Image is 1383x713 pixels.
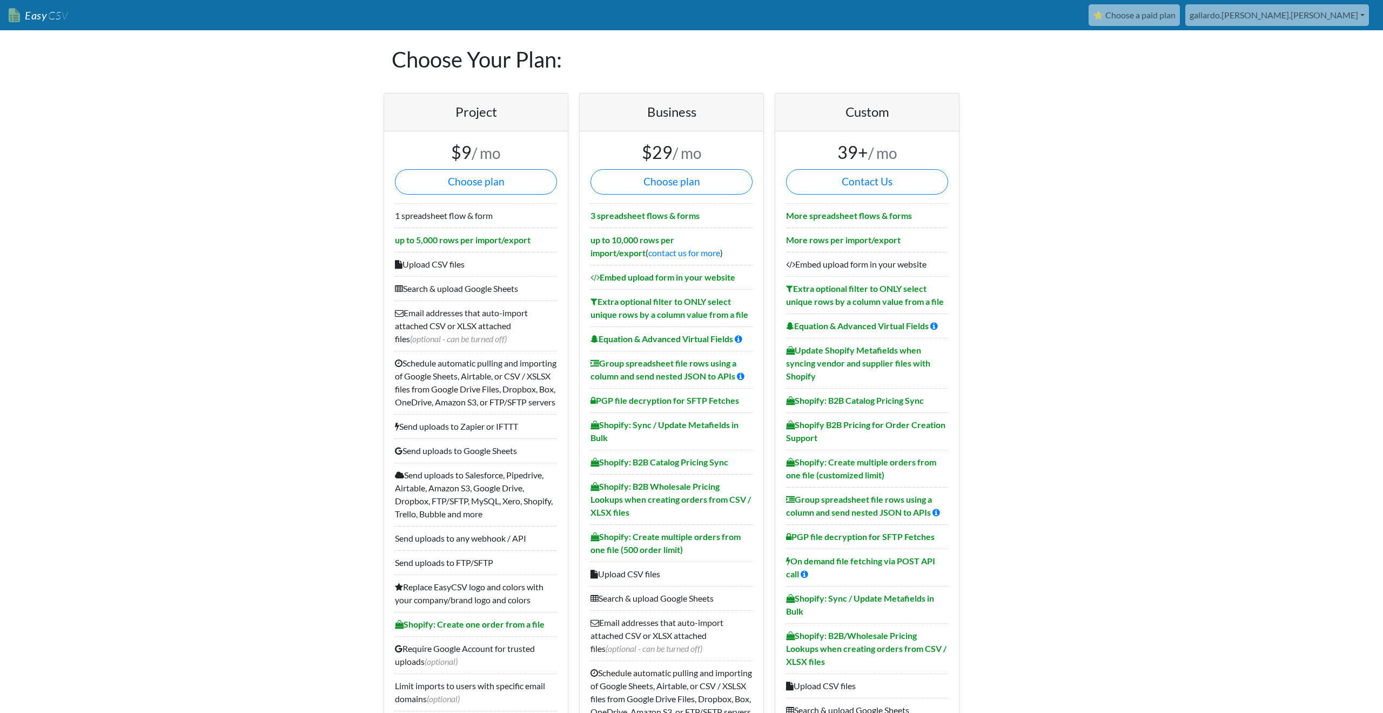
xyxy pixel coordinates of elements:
b: PGP file decryption for SFTP Fetches [590,395,739,405]
li: Replace EasyCSV logo and colors with your company/brand logo and colors [395,575,557,612]
b: Extra optional filter to ONLY select unique rows by a column value from a file [786,283,944,306]
button: Choose plan [590,169,753,195]
h1: Choose Your Plan: [392,30,991,89]
a: contact us for more [648,248,720,258]
b: On demand file fetching via POST API call [786,556,935,579]
span: (optional - can be turned off) [606,643,702,654]
li: 1 spreadsheet flow & form [395,203,557,228]
li: Send uploads to Zapier or IFTTT [395,414,557,438]
b: Shopify: Create one order from a file [395,619,545,629]
li: Require Google Account for trusted uploads [395,636,557,674]
li: Send uploads to any webhook / API [395,526,557,550]
h3: $29 [590,142,753,163]
span: CSV [47,9,68,22]
li: Email addresses that auto-import attached CSV or XLSX attached files [395,301,557,351]
b: Embed upload form in your website [590,272,735,282]
b: Equation & Advanced Virtual Fields [786,321,929,331]
b: Shopify B2B Pricing for Order Creation Support [786,419,945,443]
b: Shopify: Create multiple orders from one file (customized limit) [786,457,936,480]
a: Contact Us [786,169,948,195]
b: Shopify: Sync / Update Metafields in Bulk [786,593,934,616]
li: Upload CSV files [786,674,948,698]
b: Shopify: B2B Wholesale Pricing Lookups when creating orders from CSV / XLSX files [590,481,751,517]
li: Limit imports to users with specific email domains [395,674,557,711]
a: EasyCSV [9,4,68,26]
a: ⭐ Choose a paid plan [1089,4,1180,26]
li: Search & upload Google Sheets [590,586,753,610]
span: (optional) [427,694,460,704]
li: Send uploads to Salesforce, Pipedrive, Airtable, Amazon S3, Google Drive, Dropbox, FTP/SFTP, MySQ... [395,463,557,526]
li: Upload CSV files [590,562,753,586]
li: Email addresses that auto-import attached CSV or XLSX attached files [590,610,753,661]
b: More rows per import/export [786,235,901,245]
b: Group spreadsheet file rows using a column and send nested JSON to APIs [786,494,932,517]
b: Extra optional filter to ONLY select unique rows by a column value from a file [590,296,748,319]
a: gallardo.[PERSON_NAME].[PERSON_NAME] [1185,4,1369,26]
li: Send uploads to Google Sheets [395,438,557,463]
b: More spreadsheet flows & forms [786,210,912,221]
h4: Custom [786,104,948,120]
span: (optional - can be turned off) [410,334,507,344]
b: up to 10,000 rows per import/export [590,235,674,258]
h3: 39+ [786,142,948,163]
li: Send uploads to FTP/SFTP [395,550,557,575]
b: 3 spreadsheet flows & forms [590,210,700,221]
small: / mo [673,144,702,162]
b: Shopify: Sync / Update Metafields in Bulk [590,419,739,443]
b: Shopify: B2B/Wholesale Pricing Lookups when creating orders from CSV / XLSX files [786,630,946,667]
b: Update Shopify Metafields when syncing vendor and supplier files with Shopify [786,345,930,381]
b: PGP file decryption for SFTP Fetches [786,531,935,542]
b: up to 5,000 rows per import/export [395,235,531,245]
li: Upload CSV files [395,252,557,276]
small: / mo [472,144,501,162]
h3: $9 [395,142,557,163]
b: Shopify: B2B Catalog Pricing Sync [590,457,728,467]
li: Embed upload form in your website [786,252,948,276]
li: Search & upload Google Sheets [395,276,557,301]
b: Shopify: Create multiple orders from one file (500 order limit) [590,531,741,555]
b: Equation & Advanced Virtual Fields [590,334,733,344]
b: Group spreadsheet file rows using a column and send nested JSON to APIs [590,358,736,381]
h4: Business [590,104,753,120]
small: / mo [868,144,897,162]
li: Schedule automatic pulling and importing of Google Sheets, Airtable, or CSV / XSLSX files from Go... [395,351,557,414]
button: Choose plan [395,169,557,195]
li: ( ) [590,228,753,265]
h4: Project [395,104,557,120]
b: Shopify: B2B Catalog Pricing Sync [786,395,924,405]
span: (optional) [425,656,458,667]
